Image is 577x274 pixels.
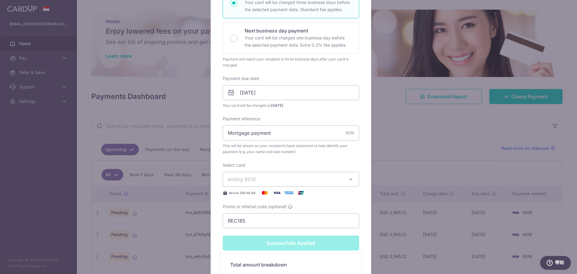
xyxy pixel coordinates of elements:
[295,189,307,196] img: UnionPay
[223,143,359,155] span: This will be shown on your recipient’s bank statement to help identify your payment (e.g. your na...
[223,85,359,100] input: DD / MM / YYYY
[345,130,354,136] div: 16/35
[223,56,359,68] div: Payment will reach your recipient in three business days after your card is charged.
[271,103,283,108] span: [DATE]
[229,190,256,195] span: Secure 256-bit SSL
[540,256,571,271] iframe: 打开一个小组件，您可以在其中找到更多信息
[223,116,260,122] label: Payment reference
[223,103,359,109] span: Your card will be charged on
[228,176,256,182] span: ending 8516
[223,204,287,210] span: Promo or referral code (optional)
[223,162,245,168] label: Select card
[223,172,359,187] button: ending 8516
[245,27,352,34] p: Next business day payment
[271,189,283,196] img: Visa
[230,261,352,268] h5: Total amount breakdown
[283,189,295,196] img: American Express
[245,34,352,49] p: Your card will be charged one business day before the selected payment date. Extra 0.3% fee applies.
[223,75,259,82] label: Payment due date
[259,189,271,196] img: Mastercard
